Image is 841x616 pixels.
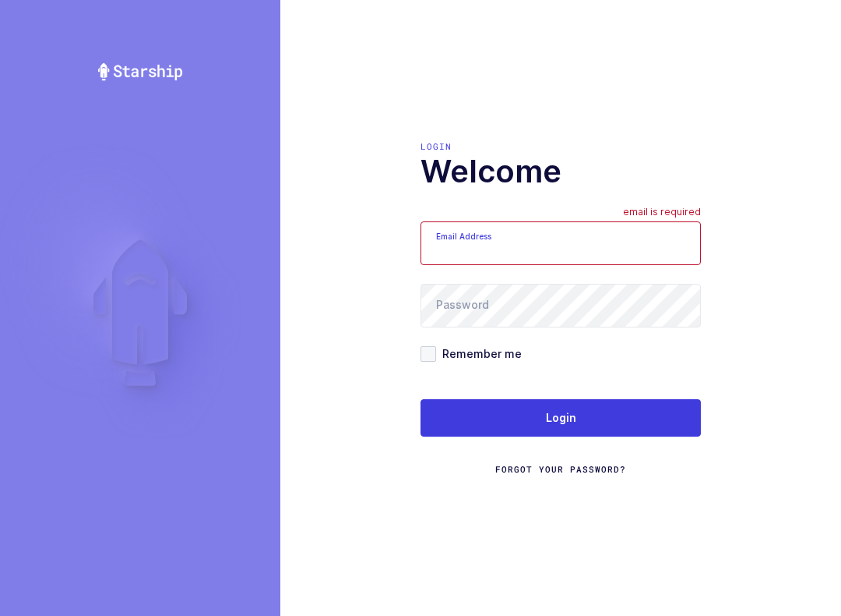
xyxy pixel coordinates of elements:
[420,399,701,437] button: Login
[420,221,701,265] input: Email Address
[97,62,184,81] img: Starship
[420,284,701,327] input: Password
[495,463,626,476] a: Forgot Your Password?
[420,140,701,153] div: Login
[436,346,522,361] span: Remember me
[546,410,576,426] span: Login
[420,153,701,190] h1: Welcome
[623,206,701,221] div: email is required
